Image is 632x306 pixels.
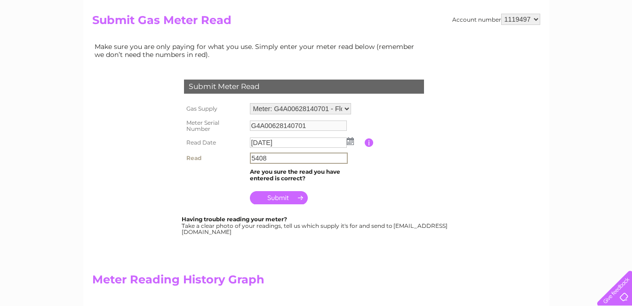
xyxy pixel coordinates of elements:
[601,40,623,47] a: Log out
[182,117,248,136] th: Meter Serial Number
[490,40,511,47] a: Energy
[250,191,308,204] input: Submit
[365,138,374,147] input: Information
[92,40,422,60] td: Make sure you are only paying for what you use. Simply enter your meter read below (remember we d...
[452,14,540,25] div: Account number
[92,14,540,32] h2: Submit Gas Meter Read
[550,40,564,47] a: Blog
[22,24,70,53] img: logo.png
[92,273,422,291] h2: Meter Reading History Graph
[182,150,248,166] th: Read
[516,40,544,47] a: Telecoms
[182,216,287,223] b: Having trouble reading your meter?
[182,101,248,117] th: Gas Supply
[569,40,592,47] a: Contact
[347,137,354,145] img: ...
[182,135,248,150] th: Read Date
[182,216,449,235] div: Take a clear photo of your readings, tell us which supply it's for and send to [EMAIL_ADDRESS][DO...
[248,166,365,184] td: Are you sure the read you have entered is correct?
[184,80,424,94] div: Submit Meter Read
[455,5,520,16] a: 0333 014 3131
[94,5,539,46] div: Clear Business is a trading name of Verastar Limited (registered in [GEOGRAPHIC_DATA] No. 3667643...
[466,40,484,47] a: Water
